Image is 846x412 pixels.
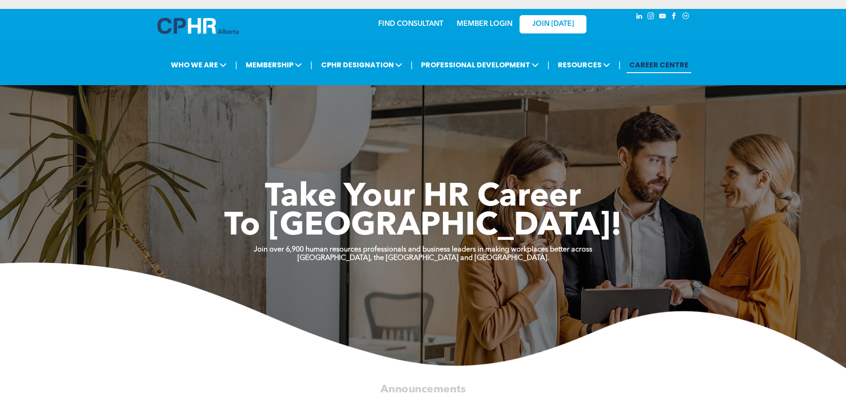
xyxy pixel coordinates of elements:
li: | [547,56,549,74]
a: MEMBER LOGIN [457,21,512,28]
strong: [GEOGRAPHIC_DATA], the [GEOGRAPHIC_DATA] and [GEOGRAPHIC_DATA]. [297,255,549,262]
li: | [310,56,313,74]
span: JOIN [DATE] [532,20,574,29]
li: | [411,56,413,74]
a: instagram [646,11,656,23]
a: youtube [658,11,668,23]
span: CPHR DESIGNATION [318,57,405,73]
span: WHO WE ARE [168,57,229,73]
a: CAREER CENTRE [627,57,691,73]
img: A blue and white logo for cp alberta [157,18,239,34]
a: JOIN [DATE] [520,15,586,33]
span: MEMBERSHIP [243,57,305,73]
span: PROFESSIONAL DEVELOPMENT [418,57,541,73]
span: Take Your HR Career [265,181,581,214]
a: Social network [681,11,691,23]
a: linkedin [635,11,644,23]
li: | [619,56,621,74]
span: RESOURCES [555,57,613,73]
span: To [GEOGRAPHIC_DATA]! [224,210,622,243]
a: facebook [669,11,679,23]
a: FIND CONSULTANT [378,21,443,28]
li: | [235,56,237,74]
strong: Join over 6,900 human resources professionals and business leaders in making workplaces better ac... [254,246,592,253]
span: Announcements [380,384,466,395]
